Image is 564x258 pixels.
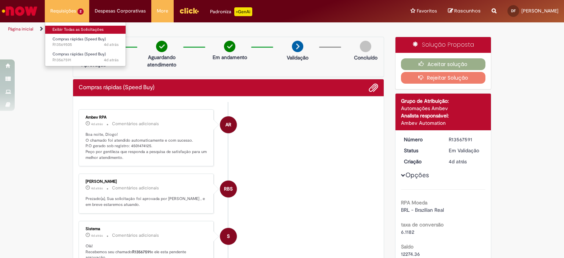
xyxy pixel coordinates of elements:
ul: Trilhas de página [6,22,370,36]
button: Adicionar anexos [369,83,378,92]
p: Concluído [354,54,377,61]
span: Favoritos [417,7,437,15]
dt: Status [398,147,444,154]
div: System [220,228,237,245]
img: ServiceNow [1,4,39,18]
p: Em andamento [213,54,247,61]
a: Página inicial [8,26,33,32]
span: BRL - Brazilian Real [401,207,444,213]
span: Rascunhos [454,7,481,14]
ul: Requisições [45,22,126,66]
button: Aceitar solução [401,58,486,70]
div: Rafael Braiani Santos [220,181,237,197]
time: 25/09/2025 16:00:39 [91,186,103,190]
b: taxa de conversão [401,221,444,228]
time: 25/09/2025 15:58:31 [449,158,467,165]
span: Despesas Corporativas [95,7,146,15]
span: 4d atrás [91,233,103,238]
img: img-circle-grey.png [360,41,371,52]
p: Boa noite, Diogo! O chamado foi atendido automaticamente e com sucesso. P.O gerado sob registro: ... [86,132,208,161]
a: Rascunhos [448,8,481,15]
div: Ambev Automation [401,119,486,127]
span: 12274.36 [401,251,420,257]
time: 25/09/2025 19:28:26 [91,122,103,126]
p: +GenAi [234,7,252,16]
span: S [227,228,230,245]
div: 25/09/2025 15:58:31 [449,158,483,165]
p: Prezado(a), Sua solicitação foi aprovada por [PERSON_NAME] , e em breve estaremos atuando. [86,196,208,207]
span: 4d atrás [104,42,119,47]
span: 4d atrás [449,158,467,165]
img: check-circle-green.png [156,41,167,52]
small: Comentários adicionais [112,232,159,239]
span: 4d atrás [104,57,119,63]
p: Validação [287,54,308,61]
time: 26/09/2025 09:51:08 [104,42,119,47]
small: Comentários adicionais [112,121,159,127]
div: Em Validação [449,147,483,154]
span: Requisições [50,7,76,15]
div: R13567591 [449,136,483,143]
time: 25/09/2025 15:58:43 [91,233,103,238]
span: 6.1182 [401,229,414,235]
a: Aberto R13569505 : Compras rápidas (Speed Buy) [45,35,126,49]
dt: Criação [398,158,444,165]
img: click_logo_yellow_360x200.png [179,5,199,16]
div: Padroniza [210,7,252,16]
img: arrow-next.png [292,41,303,52]
span: 4d atrás [91,122,103,126]
span: Compras rápidas (Speed Buy) [53,36,106,42]
span: 4d atrás [91,186,103,190]
p: Aguardando atendimento [144,54,180,68]
img: check-circle-green.png [224,41,235,52]
span: Compras rápidas (Speed Buy) [53,51,106,57]
div: Sistema [86,227,208,231]
div: Ambev RPA [86,115,208,120]
div: Automações Ambev [401,105,486,112]
span: AR [225,116,231,134]
span: R13569505 [53,42,119,48]
span: RBS [224,180,233,198]
time: 25/09/2025 15:58:32 [104,57,119,63]
dt: Número [398,136,444,143]
b: R13567591 [132,249,151,255]
button: Rejeitar Solução [401,72,486,84]
span: More [157,7,168,15]
b: RPA Moeda [401,199,427,206]
a: Exibir Todas as Solicitações [45,26,126,34]
span: [PERSON_NAME] [521,8,558,14]
span: DF [511,8,516,13]
div: [PERSON_NAME] [86,179,208,184]
div: Analista responsável: [401,112,486,119]
a: Aberto R13567591 : Compras rápidas (Speed Buy) [45,50,126,64]
div: Ambev RPA [220,116,237,133]
div: Solução Proposta [395,37,491,53]
span: 2 [77,8,84,15]
b: Saldo [401,243,413,250]
h2: Compras rápidas (Speed Buy) Histórico de tíquete [79,84,155,91]
span: R13567591 [53,57,119,63]
div: Grupo de Atribuição: [401,97,486,105]
small: Comentários adicionais [112,185,159,191]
